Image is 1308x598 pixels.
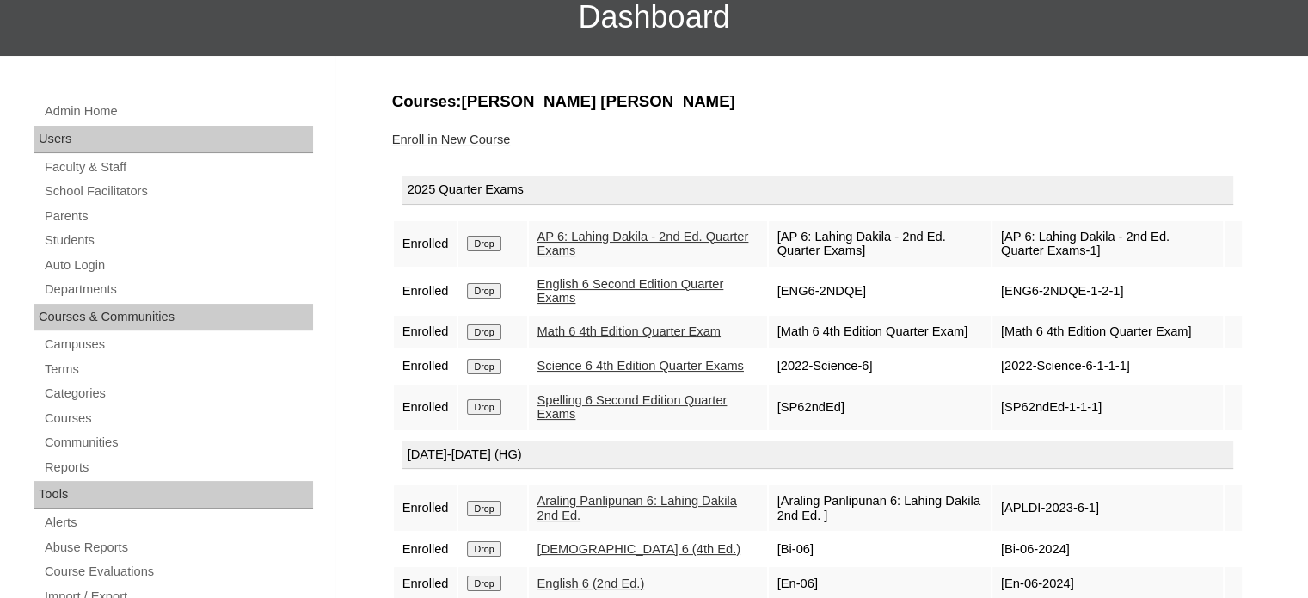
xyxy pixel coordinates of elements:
td: Enrolled [394,268,457,314]
a: Courses [43,408,313,429]
a: School Facilitators [43,181,313,202]
td: Enrolled [394,485,457,531]
a: Admin Home [43,101,313,122]
a: English 6 Second Edition Quarter Exams [537,277,724,305]
a: Spelling 6 Second Edition Quarter Exams [537,393,728,422]
input: Drop [467,359,500,374]
td: [SP62ndEd-1-1-1] [992,385,1223,430]
a: Categories [43,383,313,404]
div: Courses & Communities [34,304,313,331]
a: Faculty & Staff [43,157,313,178]
td: [Math 6 4th Edition Quarter Exam] [992,316,1223,348]
a: Communities [43,432,313,453]
a: Parents [43,206,313,227]
input: Drop [467,236,500,251]
a: Science 6 4th Edition Quarter Exams [537,359,744,373]
a: AP 6: Lahing Dakila - 2nd Ed. Quarter Exams [537,230,749,258]
div: [DATE]-[DATE] (HG) [402,441,1233,470]
a: Students [43,230,313,251]
a: English 6 (2nd Ed.) [537,576,645,590]
input: Drop [467,501,500,516]
td: Enrolled [394,385,457,430]
td: Enrolled [394,350,457,383]
a: Abuse Reports [43,537,313,558]
div: Users [34,126,313,153]
td: [Araling Panlipunan 6: Lahing Dakila 2nd Ed. ] [769,485,991,531]
a: Course Evaluations [43,561,313,583]
h3: Courses:[PERSON_NAME] [PERSON_NAME] [392,90,1244,113]
td: Enrolled [394,221,457,267]
td: [Bi-06-2024] [992,533,1223,565]
div: 2025 Quarter Exams [402,176,1233,205]
td: [APLDI-2023-6-1] [992,485,1223,531]
a: Math 6 4th Edition Quarter Exam [537,324,721,338]
td: [Math 6 4th Edition Quarter Exam] [769,316,991,348]
td: [SP62ndEd] [769,385,991,430]
input: Drop [467,324,500,340]
a: Campuses [43,334,313,355]
a: [DEMOGRAPHIC_DATA] 6 (4th Ed.) [537,542,740,556]
td: [AP 6: Lahing Dakila - 2nd Ed. Quarter Exams] [769,221,991,267]
input: Drop [467,399,500,415]
a: Enroll in New Course [392,133,511,146]
td: [Bi-06] [769,533,991,565]
a: Departments [43,279,313,300]
a: Terms [43,359,313,380]
a: Reports [43,457,313,478]
a: Alerts [43,512,313,533]
td: [2022-Science-6-1-1-1] [992,350,1223,383]
td: Enrolled [394,533,457,565]
input: Drop [467,576,500,591]
a: Araling Panlipunan 6: Lahing Dakila 2nd Ed. [537,494,737,522]
div: Tools [34,481,313,509]
input: Drop [467,283,500,299]
td: [ENG6-2NDQE] [769,268,991,314]
a: Auto Login [43,255,313,276]
td: [2022-Science-6] [769,350,991,383]
td: [ENG6-2NDQE-1-2-1] [992,268,1223,314]
input: Drop [467,541,500,557]
td: Enrolled [394,316,457,348]
td: [AP 6: Lahing Dakila - 2nd Ed. Quarter Exams-1] [992,221,1223,267]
